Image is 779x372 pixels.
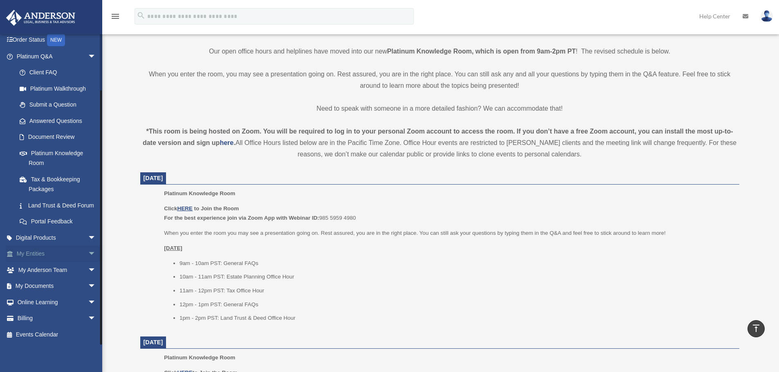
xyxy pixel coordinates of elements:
[88,48,104,65] span: arrow_drop_down
[137,11,146,20] i: search
[180,272,734,282] li: 10am - 11am PST: Estate Planning Office Hour
[6,32,108,49] a: Order StatusNEW
[11,65,108,81] a: Client FAQ
[4,10,78,26] img: Anderson Advisors Platinum Portal
[6,278,108,294] a: My Documentsarrow_drop_down
[88,310,104,327] span: arrow_drop_down
[164,354,235,361] span: Platinum Knowledge Room
[88,229,104,246] span: arrow_drop_down
[761,10,773,22] img: User Pic
[11,197,108,214] a: Land Trust & Deed Forum
[164,204,733,223] p: 985 5959 4980
[6,310,108,327] a: Billingarrow_drop_down
[11,214,108,230] a: Portal Feedback
[180,286,734,296] li: 11am - 12pm PST: Tax Office Hour
[164,245,182,251] u: [DATE]
[194,205,239,212] b: to Join the Room
[11,145,104,171] a: Platinum Knowledge Room
[164,228,733,238] p: When you enter the room you may see a presentation going on. Rest assured, you are in the right p...
[164,205,194,212] b: Click
[110,14,120,21] a: menu
[140,69,739,91] p: When you enter the room, you may see a presentation going on. Rest assured, you are in the right ...
[6,294,108,310] a: Online Learningarrow_drop_down
[177,205,192,212] a: HERE
[180,300,734,310] li: 12pm - 1pm PST: General FAQs
[140,103,739,114] p: Need to speak with someone in a more detailed fashion? We can accommodate that!
[88,262,104,278] span: arrow_drop_down
[233,139,235,146] strong: .
[11,80,108,97] a: Platinum Walkthrough
[6,326,108,343] a: Events Calendar
[6,229,108,246] a: Digital Productsarrow_drop_down
[11,129,108,145] a: Document Review
[11,171,108,197] a: Tax & Bookkeeping Packages
[47,34,65,46] div: NEW
[164,215,319,221] b: For the best experience join via Zoom App with Webinar ID:
[140,46,739,57] p: Our open office hours and helplines have moved into our new ! The revised schedule is below.
[6,48,108,65] a: Platinum Q&Aarrow_drop_down
[110,11,120,21] i: menu
[220,139,233,146] a: here
[751,323,761,333] i: vertical_align_top
[11,97,108,113] a: Submit a Question
[180,258,734,268] li: 9am - 10am PST: General FAQs
[180,313,734,323] li: 1pm - 2pm PST: Land Trust & Deed Office Hour
[144,175,163,181] span: [DATE]
[88,278,104,295] span: arrow_drop_down
[11,113,108,129] a: Answered Questions
[6,246,108,262] a: My Entitiesarrow_drop_down
[387,48,576,55] strong: Platinum Knowledge Room, which is open from 9am-2pm PT
[164,190,235,196] span: Platinum Knowledge Room
[6,262,108,278] a: My Anderson Teamarrow_drop_down
[88,246,104,263] span: arrow_drop_down
[143,128,733,146] strong: *This room is being hosted on Zoom. You will be required to log in to your personal Zoom account ...
[88,294,104,311] span: arrow_drop_down
[144,339,163,345] span: [DATE]
[748,320,765,337] a: vertical_align_top
[140,126,739,160] div: All Office Hours listed below are in the Pacific Time Zone. Office Hour events are restricted to ...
